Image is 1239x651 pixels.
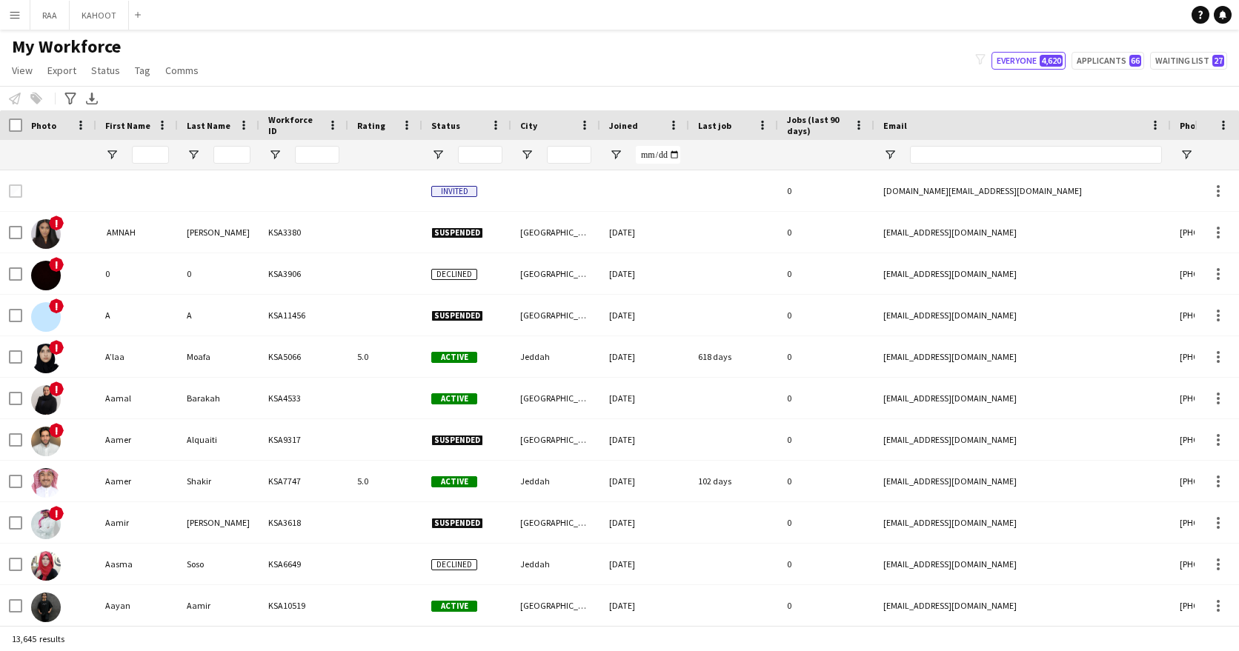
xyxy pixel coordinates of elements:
div: 0 [778,378,874,418]
span: Last Name [187,120,230,131]
button: Open Filter Menu [187,148,200,161]
div: KSA3906 [259,253,348,294]
img: Aamir Abbas [31,510,61,539]
button: KAHOOT [70,1,129,30]
input: Last Name Filter Input [213,146,250,164]
span: View [12,64,33,77]
div: [PERSON_NAME] [178,502,259,543]
a: View [6,61,39,80]
img: A A [31,302,61,332]
button: Open Filter Menu [1180,148,1193,161]
div: Aamal [96,378,178,418]
input: Workforce ID Filter Input [295,146,339,164]
span: ! [49,381,64,396]
div: [GEOGRAPHIC_DATA] [511,585,600,626]
div: [DOMAIN_NAME][EMAIL_ADDRESS][DOMAIN_NAME] [874,170,1171,211]
div: Aayan [96,585,178,626]
div: [DATE] [600,585,689,626]
div: [DATE] [600,419,689,460]
span: 4,620 [1040,55,1063,67]
input: Status Filter Input [458,146,502,164]
div: [EMAIL_ADDRESS][DOMAIN_NAME] [874,419,1171,460]
div: KSA10519 [259,585,348,626]
span: Jobs (last 90 days) [787,114,848,136]
div: A [96,295,178,335]
div: 0 [778,295,874,335]
span: Last job [698,120,731,131]
div: 0 [778,544,874,584]
div: [GEOGRAPHIC_DATA] [511,419,600,460]
span: Suspended [431,310,483,321]
img: Aamal Barakah [31,385,61,415]
div: [EMAIL_ADDRESS][DOMAIN_NAME] [874,212,1171,253]
div: KSA11456 [259,295,348,335]
span: Active [431,601,477,612]
div: [DATE] [600,378,689,418]
span: ! [49,506,64,521]
span: Suspended [431,227,483,238]
div: Alquaiti [178,419,259,460]
div: KSA3618 [259,502,348,543]
div: Soso [178,544,259,584]
div: 0 [778,585,874,626]
span: Joined [609,120,638,131]
span: ! [49,423,64,438]
button: Waiting list27 [1150,52,1227,70]
div: A’laa [96,336,178,377]
span: Email [883,120,907,131]
img: Aasma Soso [31,551,61,581]
span: Status [91,64,120,77]
div: 0 [778,170,874,211]
div: [DATE] [600,253,689,294]
img: Aamer Alquaiti [31,427,61,456]
div: Aamir [96,502,178,543]
span: ! [49,340,64,355]
input: City Filter Input [547,146,591,164]
span: City [520,120,537,131]
app-action-btn: Export XLSX [83,90,101,107]
div: 0 [778,502,874,543]
div: Aasma [96,544,178,584]
div: [GEOGRAPHIC_DATA] [511,378,600,418]
div: KSA5066 [259,336,348,377]
div: Jeddah [511,336,600,377]
div: [DATE] [600,544,689,584]
div: ‏ AMNAH [96,212,178,253]
span: Rating [357,120,385,131]
button: Applicants66 [1072,52,1144,70]
div: KSA4533 [259,378,348,418]
div: 0 [778,419,874,460]
div: Jeddah [511,461,600,501]
input: Joined Filter Input [636,146,680,164]
div: [EMAIL_ADDRESS][DOMAIN_NAME] [874,295,1171,335]
span: First Name [105,120,150,131]
input: First Name Filter Input [132,146,169,164]
div: [PERSON_NAME] [178,212,259,253]
span: Export [47,64,76,77]
div: 0 [778,212,874,253]
div: 102 days [689,461,778,501]
div: [EMAIL_ADDRESS][DOMAIN_NAME] [874,585,1171,626]
div: [GEOGRAPHIC_DATA] [511,502,600,543]
div: 0 [96,253,178,294]
a: Comms [159,61,205,80]
div: Jeddah [511,544,600,584]
img: 0 0 [31,261,61,290]
div: [DATE] [600,336,689,377]
img: A’laa Moafa [31,344,61,373]
span: Photo [31,120,56,131]
div: [DATE] [600,502,689,543]
div: 0 [778,253,874,294]
button: Open Filter Menu [268,148,282,161]
div: Aamer [96,419,178,460]
span: 66 [1129,55,1141,67]
div: [EMAIL_ADDRESS][DOMAIN_NAME] [874,378,1171,418]
span: Active [431,393,477,404]
span: 27 [1212,55,1224,67]
div: 0 [778,461,874,501]
div: [GEOGRAPHIC_DATA] [511,253,600,294]
button: Open Filter Menu [520,148,534,161]
span: Suspended [431,435,483,446]
div: Shakir [178,461,259,501]
button: Everyone4,620 [991,52,1066,70]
